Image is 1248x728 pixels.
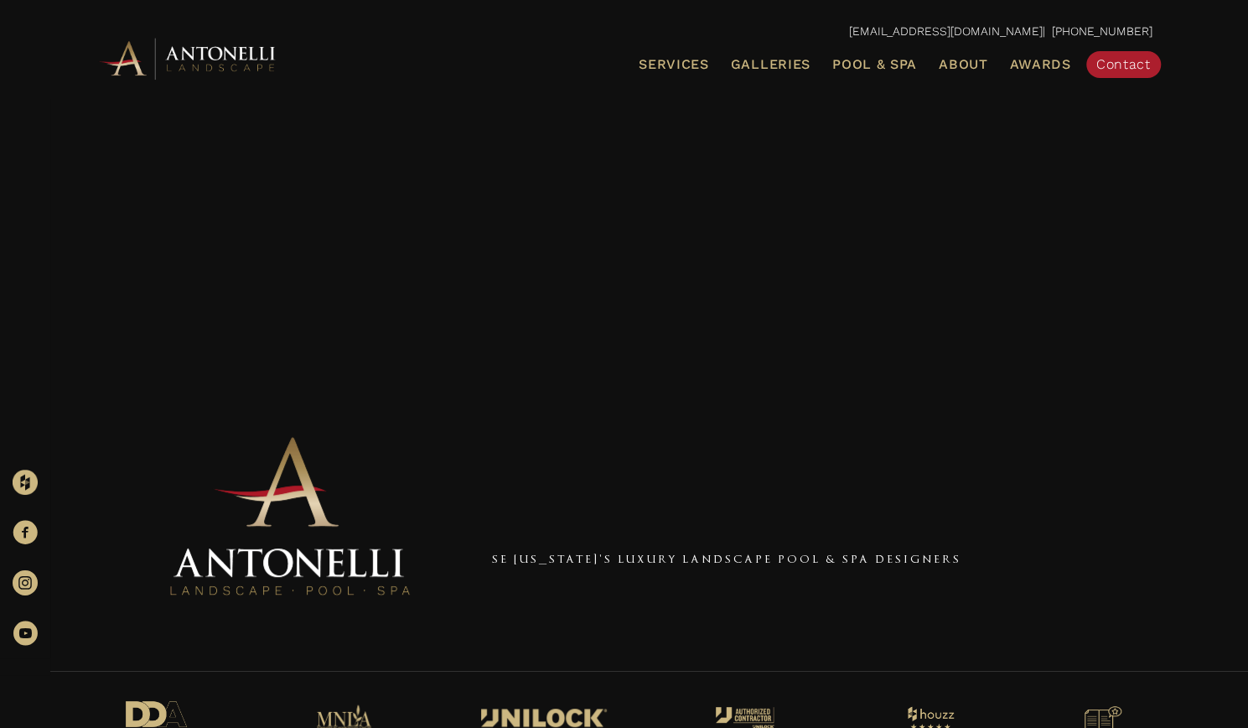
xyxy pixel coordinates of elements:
span: About [939,58,988,71]
span: Pool & Spa [832,56,917,72]
a: Pool & Spa [826,54,924,75]
span: Contact [1096,56,1151,72]
a: Contact [1086,51,1161,78]
a: Services [632,54,716,75]
span: Services [639,58,709,71]
img: Antonelli Horizontal Logo [96,35,281,81]
a: [EMAIL_ADDRESS][DOMAIN_NAME] [849,24,1043,38]
a: SE [US_STATE]'s Luxury Landscape Pool & Spa Designers [492,552,961,565]
span: Awards [1009,56,1070,72]
img: Houzz [13,470,38,495]
img: Antonelli Stacked Logo [164,430,416,604]
p: | [PHONE_NUMBER] [96,21,1152,43]
a: Awards [1002,54,1077,75]
a: Galleries [724,54,817,75]
span: Galleries [731,56,810,72]
a: About [932,54,995,75]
